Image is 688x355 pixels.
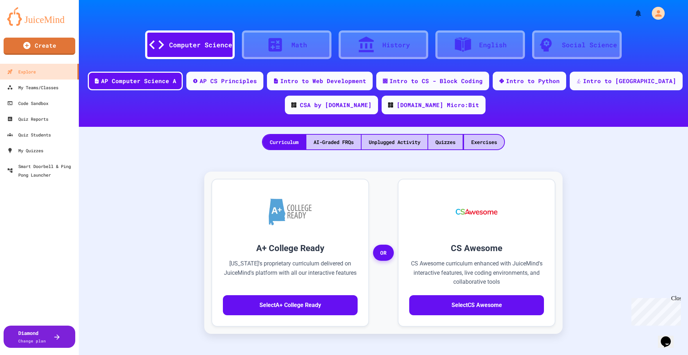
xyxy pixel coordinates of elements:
[169,40,232,50] div: Computer Science
[390,77,483,85] div: Intro to CS - Block Coding
[7,162,76,179] div: Smart Doorbell & Ping Pong Launcher
[223,242,358,255] h3: A+ College Ready
[7,146,43,155] div: My Quizzes
[397,101,479,109] div: [DOMAIN_NAME] Micro:Bit
[7,83,58,92] div: My Teams/Classes
[291,102,296,107] img: CODE_logo_RGB.png
[7,130,51,139] div: Quiz Students
[479,40,507,50] div: English
[291,40,307,50] div: Math
[269,198,312,225] img: A+ College Ready
[263,135,306,149] div: Curriculum
[449,190,505,233] img: CS Awesome
[300,101,372,109] div: CSA by [DOMAIN_NAME]
[7,7,72,26] img: logo-orange.svg
[409,295,544,315] button: SelectCS Awesome
[562,40,617,50] div: Social Science
[409,242,544,255] h3: CS Awesome
[506,77,560,85] div: Intro to Python
[644,5,666,21] div: My Account
[7,67,36,76] div: Explore
[382,40,410,50] div: History
[18,338,46,344] span: Change plan
[409,259,544,287] p: CS Awesome curriculum enhanced with JuiceMind's interactive features, live coding environments, a...
[4,38,75,55] a: Create
[306,135,361,149] div: AI-Graded FRQs
[464,135,504,149] div: Exercises
[373,245,394,261] span: OR
[200,77,257,85] div: AP CS Principles
[223,259,358,287] p: [US_STATE]'s proprietary curriculum delivered on JuiceMind's platform with all our interactive fe...
[3,3,49,45] div: Chat with us now!Close
[101,77,176,85] div: AP Computer Science A
[223,295,358,315] button: SelectA+ College Ready
[658,326,681,348] iframe: chat widget
[621,7,644,19] div: My Notifications
[280,77,366,85] div: Intro to Web Development
[629,295,681,326] iframe: chat widget
[7,115,48,123] div: Quiz Reports
[362,135,427,149] div: Unplugged Activity
[583,77,676,85] div: Intro to [GEOGRAPHIC_DATA]
[18,329,46,344] div: Diamond
[388,102,393,107] img: CODE_logo_RGB.png
[428,135,463,149] div: Quizzes
[7,99,48,107] div: Code Sandbox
